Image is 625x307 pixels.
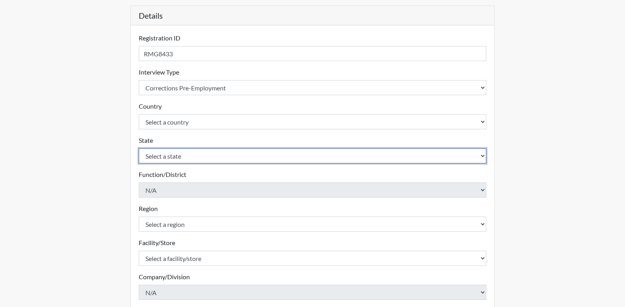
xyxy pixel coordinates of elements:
[139,204,158,213] label: Region
[131,6,495,25] h5: Details
[139,238,175,248] label: Facility/Store
[139,46,487,61] input: Insert a Registration ID, which needs to be a unique alphanumeric value for each interviewee
[139,170,186,179] label: Function/District
[139,102,162,111] label: Country
[139,67,179,77] label: Interview Type
[139,272,190,282] label: Company/Division
[139,33,180,43] label: Registration ID
[139,136,153,145] label: State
